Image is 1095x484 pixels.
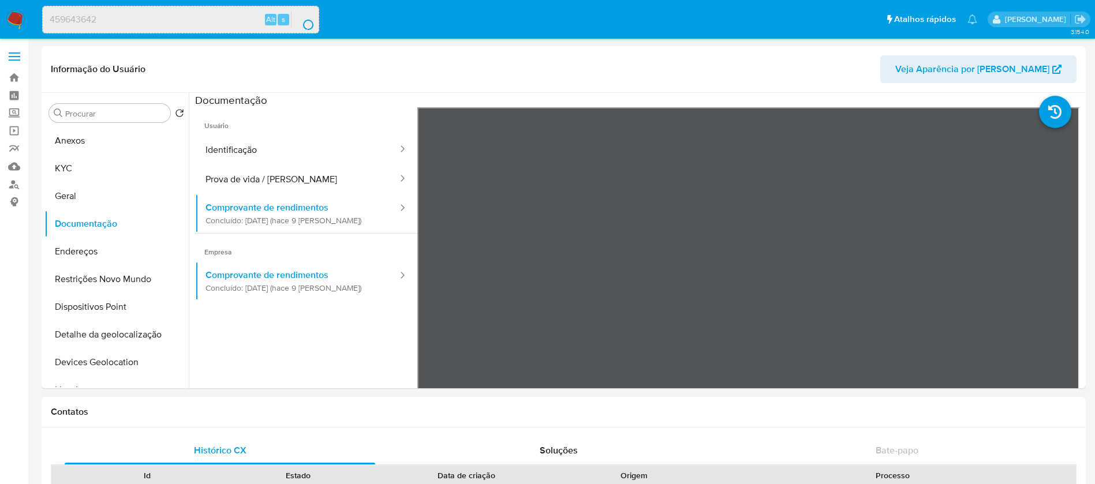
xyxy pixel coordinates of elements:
[44,376,189,404] button: Lista Interna
[54,108,63,118] button: Procurar
[44,238,189,265] button: Endereços
[43,12,319,27] input: Pesquise usuários ou casos...
[175,108,184,121] button: Retornar ao pedido padrão
[44,348,189,376] button: Devices Geolocation
[895,55,1049,83] span: Veja Aparência por [PERSON_NAME]
[876,444,918,457] span: Bate-papo
[44,293,189,321] button: Dispositivos Point
[291,12,315,28] button: search-icon
[65,108,166,119] input: Procurar
[1074,13,1086,25] a: Sair
[44,127,189,155] button: Anexos
[80,470,215,481] div: Id
[382,470,551,481] div: Data de criação
[894,13,956,25] span: Atalhos rápidos
[231,470,366,481] div: Estado
[44,182,189,210] button: Geral
[51,63,145,75] h1: Informação do Usuário
[44,321,189,348] button: Detalhe da geolocalização
[880,55,1077,83] button: Veja Aparência por [PERSON_NAME]
[44,265,189,293] button: Restrições Novo Mundo
[540,444,578,457] span: Soluções
[967,14,977,24] a: Notificações
[194,444,246,457] span: Histórico CX
[282,14,285,25] span: s
[718,470,1068,481] div: Processo
[44,155,189,182] button: KYC
[266,14,275,25] span: Alt
[44,210,189,238] button: Documentação
[51,406,1077,418] h1: Contatos
[1005,14,1070,25] p: weverton.gomes@mercadopago.com.br
[567,470,702,481] div: Origem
